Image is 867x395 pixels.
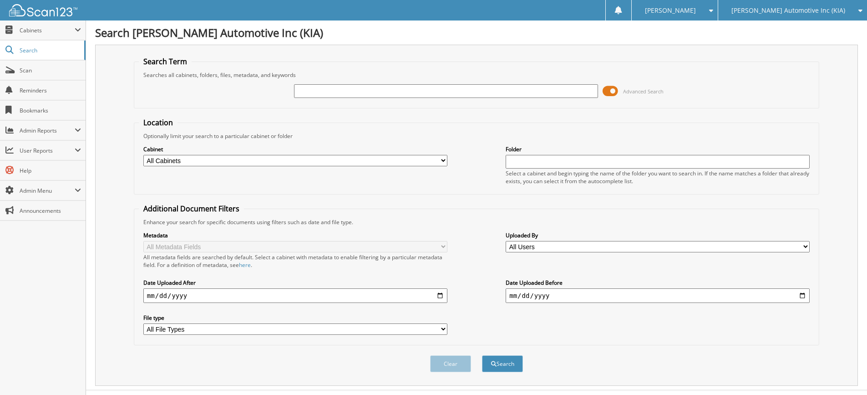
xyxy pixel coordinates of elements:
label: Uploaded By [506,231,810,239]
label: Date Uploaded Before [506,279,810,287]
img: scan123-logo-white.svg [9,4,77,16]
button: Clear [430,355,471,372]
span: [PERSON_NAME] Automotive Inc (KIA) [731,8,845,13]
span: Reminders [20,87,81,94]
span: Search [20,46,80,54]
a: here [239,261,251,269]
span: Advanced Search [623,88,664,95]
button: Search [482,355,523,372]
span: User Reports [20,147,75,154]
div: Optionally limit your search to a particular cabinet or folder [139,132,814,140]
span: Announcements [20,207,81,215]
label: Folder [506,145,810,153]
label: Date Uploaded After [143,279,447,287]
span: Scan [20,67,81,74]
input: start [143,288,447,303]
span: Help [20,167,81,174]
legend: Search Term [139,56,192,67]
div: Enhance your search for specific documents using filters such as date and file type. [139,218,814,226]
div: All metadata fields are searched by default. Select a cabinet with metadata to enable filtering b... [143,253,447,269]
span: Admin Reports [20,127,75,134]
legend: Additional Document Filters [139,204,244,214]
div: Select a cabinet and begin typing the name of the folder you want to search in. If the name match... [506,169,810,185]
span: [PERSON_NAME] [645,8,696,13]
span: Cabinets [20,26,75,34]
span: Admin Menu [20,187,75,195]
span: Bookmarks [20,107,81,114]
label: Cabinet [143,145,447,153]
input: end [506,288,810,303]
legend: Location [139,118,177,128]
label: File type [143,314,447,322]
label: Metadata [143,231,447,239]
h1: Search [PERSON_NAME] Automotive Inc (KIA) [95,25,858,40]
div: Searches all cabinets, folders, files, metadata, and keywords [139,71,814,79]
